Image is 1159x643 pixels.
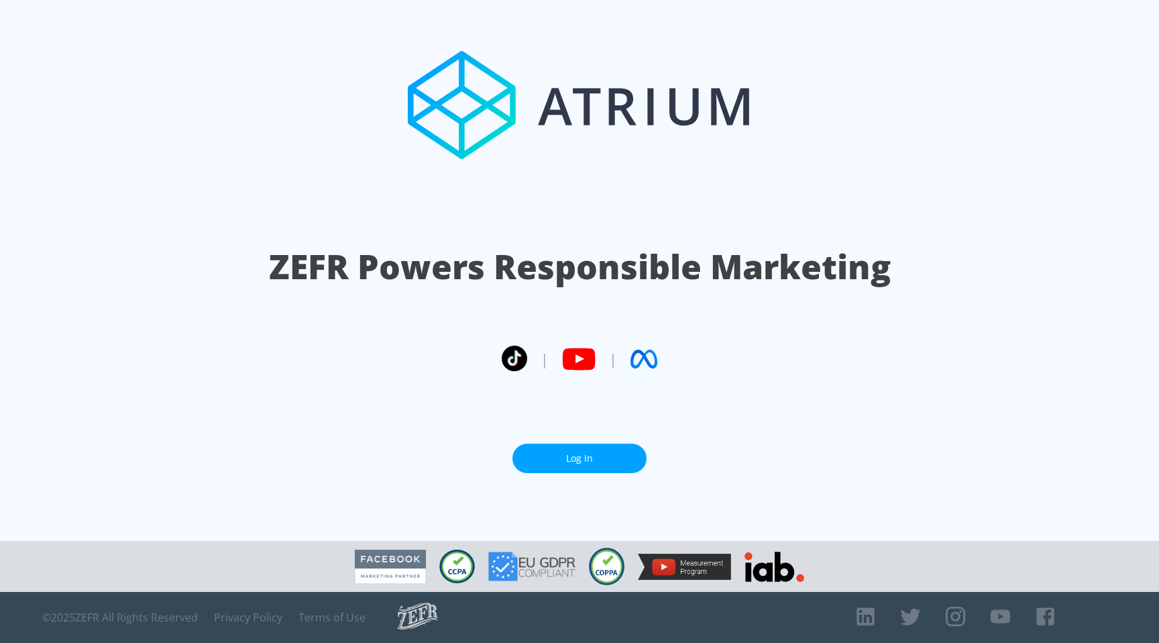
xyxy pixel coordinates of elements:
a: Privacy Policy [214,611,282,624]
h1: ZEFR Powers Responsible Marketing [269,244,891,290]
img: CCPA Compliant [439,550,475,583]
span: | [541,349,549,369]
img: GDPR Compliant [488,552,575,581]
img: IAB [744,552,804,582]
img: YouTube Measurement Program [638,554,731,580]
a: Log In [512,444,647,474]
img: COPPA Compliant [589,548,624,585]
span: © 2025 ZEFR All Rights Reserved [42,611,198,624]
a: Terms of Use [298,611,366,624]
span: | [609,349,617,369]
img: Facebook Marketing Partner [355,550,426,584]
